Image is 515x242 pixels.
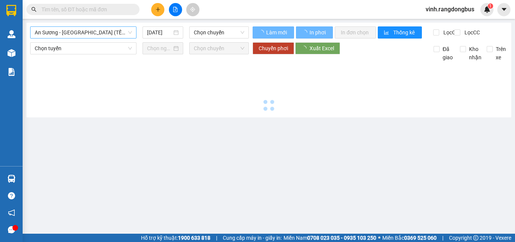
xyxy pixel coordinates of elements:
span: | [442,234,443,242]
span: Miền Bắc [382,234,437,242]
strong: 1900 633 818 [178,235,210,241]
span: ⚪️ [378,236,380,239]
span: plus [155,7,161,12]
button: file-add [169,3,182,16]
sup: 1 [488,3,493,9]
input: Tìm tên, số ĐT hoặc mã đơn [41,5,130,14]
strong: 0708 023 035 - 0935 103 250 [307,235,376,241]
img: logo-vxr [6,5,16,16]
span: Cung cấp máy in - giấy in: [223,234,282,242]
strong: 0369 525 060 [404,235,437,241]
span: | [216,234,217,242]
span: Miền Nam [284,234,376,242]
span: Lọc CC [461,28,481,37]
span: aim [190,7,195,12]
button: plus [151,3,164,16]
span: Chọn chuyến [194,27,244,38]
input: 14/08/2025 [147,28,172,37]
button: Xuất Excel [295,42,340,54]
span: In phơi [310,28,327,37]
span: Chọn tuyến [35,43,132,54]
span: Hỗ trợ kỹ thuật: [141,234,210,242]
button: Làm mới [253,26,294,39]
span: Kho nhận [466,45,484,62]
input: Chọn ngày [147,44,172,52]
span: Lọc CR [440,28,460,37]
span: vinh.rangdongbus [420,5,480,14]
button: In phơi [296,26,333,39]
span: message [8,226,15,233]
span: file-add [173,7,178,12]
img: warehouse-icon [8,175,15,183]
span: search [31,7,37,12]
span: An Sương - Quảng Ngãi (TẾT) [35,27,132,38]
span: 1 [489,3,492,9]
img: solution-icon [8,68,15,76]
span: loading [302,30,308,35]
img: warehouse-icon [8,49,15,57]
span: loading [259,30,265,35]
img: warehouse-icon [8,30,15,38]
button: Chuyển phơi [253,42,294,54]
img: icon-new-feature [484,6,490,13]
span: question-circle [8,192,15,199]
span: Đã giao [440,45,456,62]
span: Chọn chuyến [194,43,244,54]
button: aim [186,3,199,16]
span: Thống kê [393,28,416,37]
span: Làm mới [266,28,288,37]
span: Trên xe [493,45,509,62]
span: bar-chart [384,30,390,36]
button: bar-chartThống kê [378,26,422,39]
button: caret-down [497,3,510,16]
span: notification [8,209,15,216]
span: caret-down [501,6,507,13]
span: copyright [473,235,478,240]
button: In đơn chọn [335,26,376,39]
